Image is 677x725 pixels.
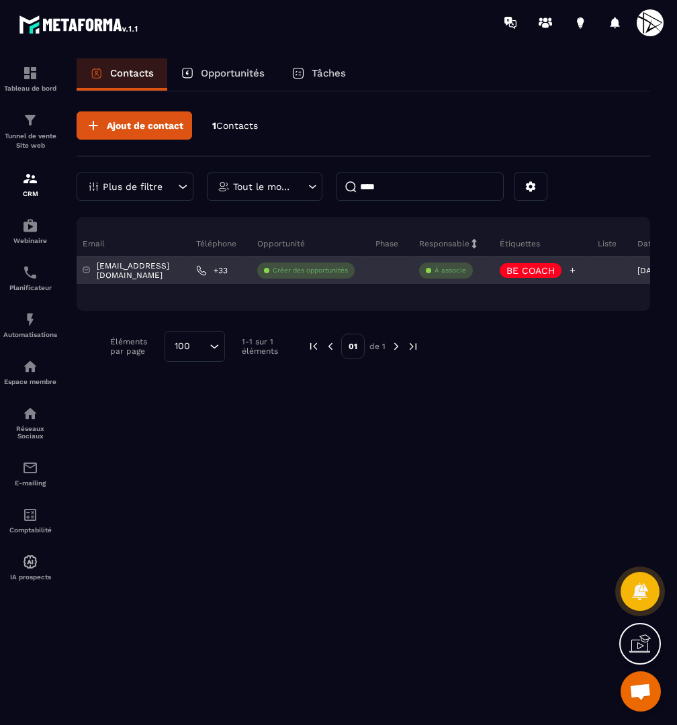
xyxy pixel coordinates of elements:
a: +33 [196,265,228,276]
a: emailemailE-mailing [3,450,57,497]
a: Contacts [77,58,167,91]
a: social-networksocial-networkRéseaux Sociaux [3,395,57,450]
a: formationformationTunnel de vente Site web [3,102,57,160]
p: Automatisations [3,331,57,338]
p: Éléments par page [110,337,158,356]
button: Ajout de contact [77,111,192,140]
p: de 1 [369,341,386,352]
a: formationformationCRM [3,160,57,207]
a: automationsautomationsEspace membre [3,348,57,395]
img: next [390,340,402,352]
p: Étiquettes [500,238,540,249]
img: formation [22,112,38,128]
p: Phase [375,238,398,249]
p: Comptabilité [3,526,57,534]
p: Liste [598,238,617,249]
div: Ouvrir le chat [621,671,661,712]
p: Opportunités [201,67,265,79]
a: automationsautomationsAutomatisations [3,301,57,348]
img: accountant [22,507,38,523]
img: social-network [22,405,38,422]
p: Tableau de bord [3,85,57,92]
a: Opportunités [167,58,278,91]
div: Search for option [165,331,225,362]
p: Réseaux Sociaux [3,425,57,440]
img: formation [22,65,38,81]
img: next [407,340,419,352]
img: logo [19,12,140,36]
span: Ajout de contact [107,119,183,132]
p: Téléphone [196,238,236,249]
p: Créer des opportunités [273,266,348,275]
p: E-mailing [3,479,57,487]
span: Contacts [216,120,258,131]
p: 01 [341,334,365,359]
p: À associe [435,266,466,275]
img: automations [22,311,38,328]
a: schedulerschedulerPlanificateur [3,254,57,301]
img: scheduler [22,264,38,281]
p: Planificateur [3,284,57,291]
p: BE COACH [506,266,555,275]
a: accountantaccountantComptabilité [3,497,57,544]
p: Espace membre [3,378,57,385]
a: formationformationTableau de bord [3,55,57,102]
input: Search for option [195,339,206,354]
p: 1 [212,119,258,132]
span: 100 [170,339,195,354]
img: formation [22,171,38,187]
a: Tâches [278,58,359,91]
img: automations [22,358,38,375]
p: Webinaire [3,237,57,244]
p: 1-1 sur 1 éléments [242,337,287,356]
img: prev [324,340,336,352]
p: CRM [3,190,57,197]
p: Email [83,238,105,249]
a: automationsautomationsWebinaire [3,207,57,254]
p: IA prospects [3,573,57,581]
img: email [22,460,38,476]
p: Opportunité [257,238,305,249]
img: automations [22,217,38,234]
img: automations [22,554,38,570]
p: Tunnel de vente Site web [3,132,57,150]
p: Tâches [312,67,346,79]
p: Tout le monde [233,182,293,191]
p: Plus de filtre [103,182,163,191]
img: prev [308,340,320,352]
p: Contacts [110,67,154,79]
p: Responsable [419,238,469,249]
